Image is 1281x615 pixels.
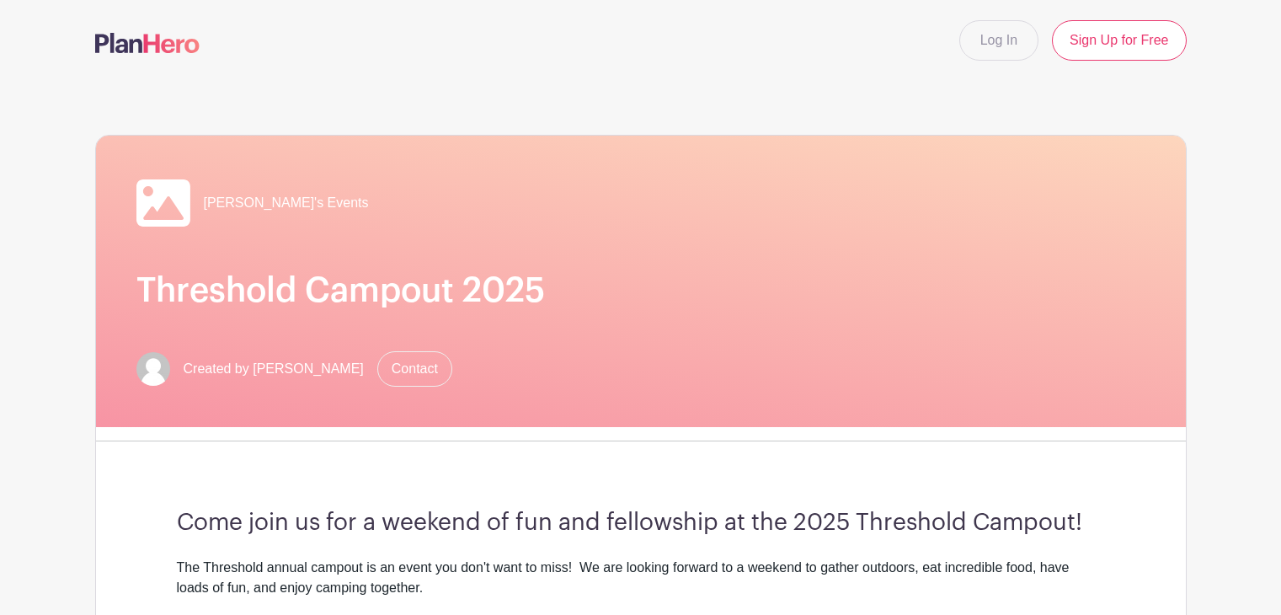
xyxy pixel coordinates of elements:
h1: Threshold Campout 2025 [136,270,1145,311]
a: Sign Up for Free [1052,20,1186,61]
span: [PERSON_NAME]'s Events [204,193,369,213]
a: Log In [959,20,1038,61]
a: Contact [377,351,452,387]
h3: Come join us for a weekend of fun and fellowship at the 2025 Threshold Campout! [177,509,1105,537]
span: Created by [PERSON_NAME] [184,359,364,379]
img: default-ce2991bfa6775e67f084385cd625a349d9dcbb7a52a09fb2fda1e96e2d18dcdb.png [136,352,170,386]
img: logo-507f7623f17ff9eddc593b1ce0a138ce2505c220e1c5a4e2b4648c50719b7d32.svg [95,33,200,53]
